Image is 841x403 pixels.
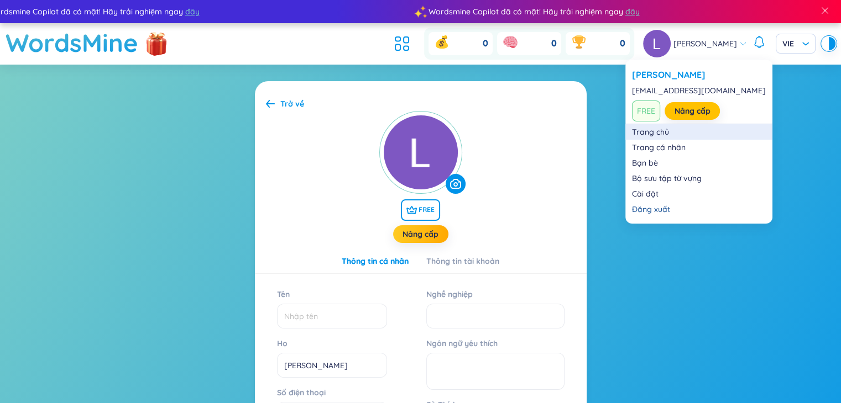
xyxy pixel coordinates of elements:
label: Nghề nghiệp [426,285,478,303]
div: Thông tin cá nhân [342,255,409,267]
input: Nghề nghiệp [426,304,565,328]
span: 0 [551,38,557,50]
div: [EMAIL_ADDRESS][DOMAIN_NAME] [632,85,766,96]
button: Nâng cấp [665,102,720,120]
a: Cài đặt [632,188,766,199]
img: flashSalesIcon.a7f4f837.png [145,26,168,60]
img: avatar [643,30,671,57]
span: 0 [620,38,625,50]
div: Đăng xuất [632,204,766,215]
label: Tên [277,285,295,303]
div: Thông tin tài khoản [426,255,499,267]
span: VIE [782,38,809,49]
input: Họ [277,353,387,378]
a: Trang cá nhân [632,142,766,153]
label: Số điện thoại [277,384,331,401]
label: Ngôn ngữ yêu thích [426,335,503,352]
span: đây [185,6,200,18]
span: [PERSON_NAME] [673,38,737,50]
a: Trở về [266,98,304,112]
span: 0 [483,38,488,50]
a: avatar [643,30,673,57]
a: [PERSON_NAME] [632,68,766,81]
button: Nâng cấp [393,225,448,243]
a: Nâng cấp [403,228,438,240]
a: Nâng cấp [675,105,711,117]
a: WordsMine [6,23,138,62]
span: FREE [632,100,660,121]
a: Bạn bè [632,157,766,168]
a: Bộ sưu tập từ vựng [632,173,766,184]
div: Trở về [280,98,304,110]
img: currentUser [379,111,462,194]
span: đây [625,6,640,18]
input: Tên [277,304,387,328]
a: Trang chủ [632,126,766,137]
label: Họ [277,335,293,352]
span: FREE [401,199,440,221]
